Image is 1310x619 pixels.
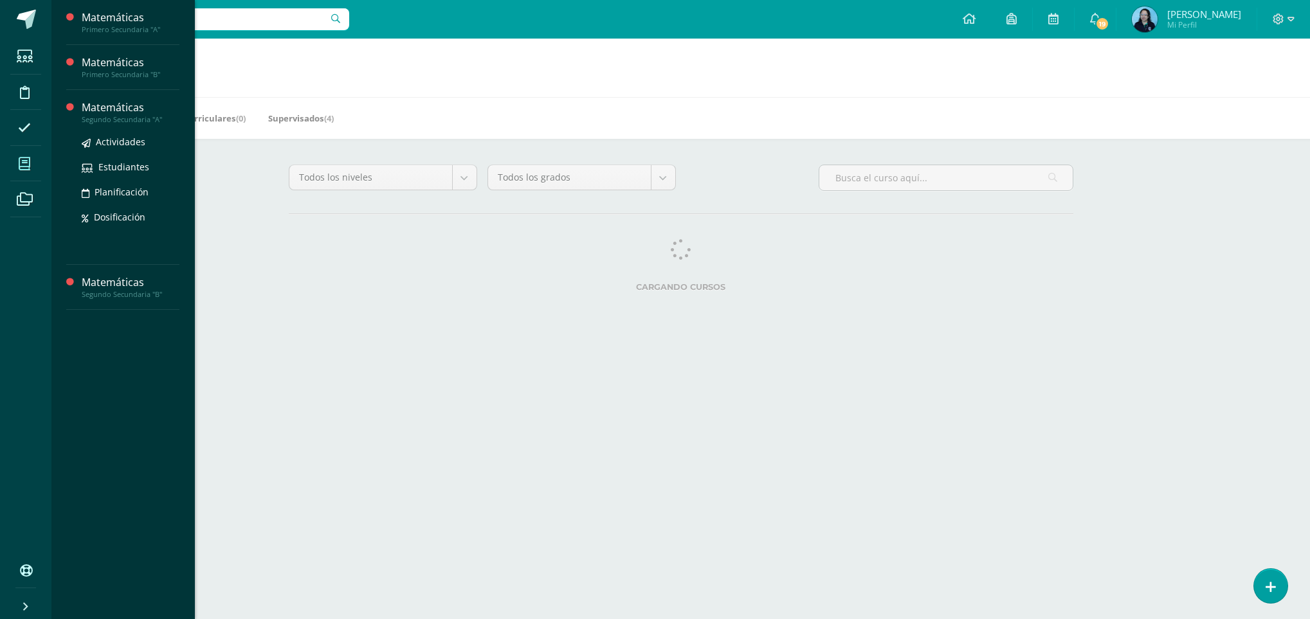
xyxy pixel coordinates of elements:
[289,165,477,190] a: Todos los niveles
[1167,8,1241,21] span: [PERSON_NAME]
[82,275,179,299] a: MatemáticasSegundo Secundaria "B"
[299,165,442,190] span: Todos los niveles
[94,211,145,223] span: Dosificación
[82,100,179,115] div: Matemáticas
[268,108,334,129] a: Supervisados(4)
[95,186,149,198] span: Planificación
[324,112,334,124] span: (4)
[82,55,179,79] a: MatemáticasPrimero Secundaria "B"
[498,165,641,190] span: Todos los grados
[96,136,145,148] span: Actividades
[82,275,179,290] div: Matemáticas
[82,55,179,70] div: Matemáticas
[82,70,179,79] div: Primero Secundaria "B"
[82,159,179,174] a: Estudiantes
[82,210,179,224] a: Dosificación
[289,282,1073,292] label: Cargando cursos
[82,25,179,34] div: Primero Secundaria "A"
[819,165,1073,190] input: Busca el curso aquí...
[60,8,349,30] input: Busca un usuario...
[82,115,179,124] div: Segundo Secundaria "A"
[1167,19,1241,30] span: Mi Perfil
[82,10,179,25] div: Matemáticas
[82,134,179,149] a: Actividades
[82,10,179,34] a: MatemáticasPrimero Secundaria "A"
[98,161,149,173] span: Estudiantes
[488,165,675,190] a: Todos los grados
[1095,17,1109,31] span: 19
[82,290,179,299] div: Segundo Secundaria "B"
[82,100,179,124] a: MatemáticasSegundo Secundaria "A"
[145,108,246,129] a: Mis Extracurriculares(0)
[82,184,179,199] a: Planificación
[236,112,246,124] span: (0)
[1132,6,1158,32] img: a2a9ac15e33fe7ff9ae3107d78964480.png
